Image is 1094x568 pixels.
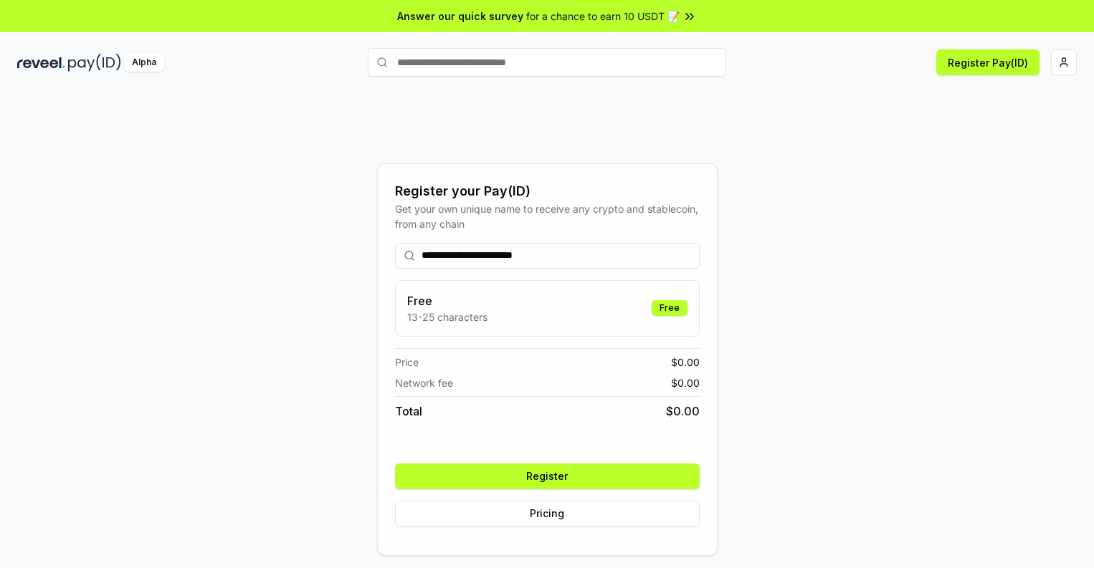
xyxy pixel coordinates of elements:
[68,54,121,72] img: pay_id
[395,463,700,489] button: Register
[526,9,680,24] span: for a chance to earn 10 USDT 📝
[124,54,164,72] div: Alpha
[395,181,700,201] div: Register your Pay(ID)
[936,49,1040,75] button: Register Pay(ID)
[407,309,487,324] p: 13-25 characters
[671,355,700,370] span: $ 0.00
[17,54,65,72] img: reveel_dark
[397,9,523,24] span: Answer our quick survey
[395,201,700,231] div: Get your own unique name to receive any crypto and stablecoin, from any chain
[652,300,688,316] div: Free
[666,403,700,420] span: $ 0.00
[395,403,422,420] span: Total
[395,355,419,370] span: Price
[671,375,700,390] span: $ 0.00
[395,501,700,526] button: Pricing
[395,375,453,390] span: Network fee
[407,292,487,309] h3: Free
